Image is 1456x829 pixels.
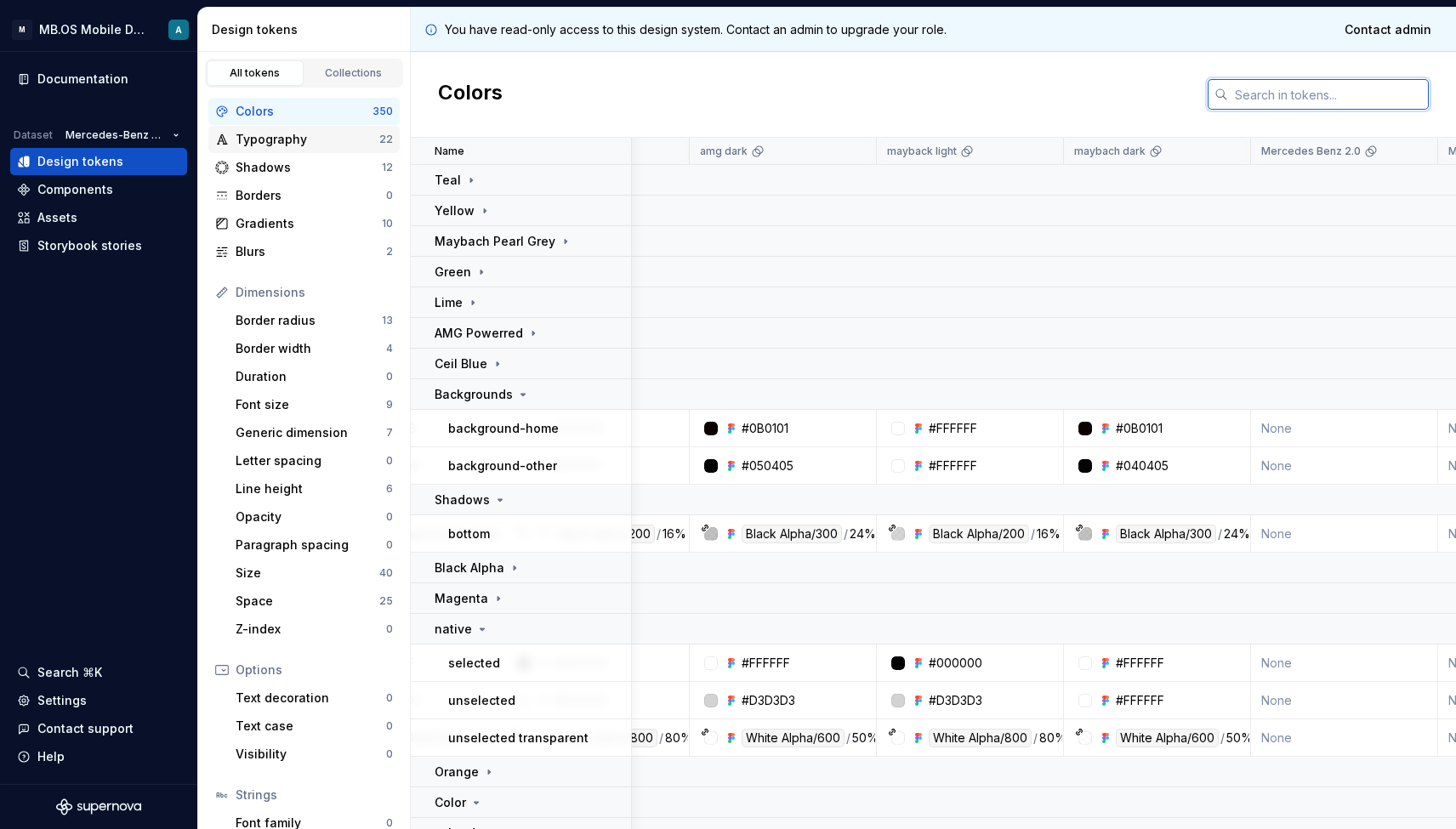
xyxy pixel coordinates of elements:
[382,314,393,327] div: 13
[229,616,400,643] a: Z-index0
[236,368,386,385] div: Duration
[379,133,393,146] div: 22
[65,128,166,142] span: Mercedes-Benz 2.0
[1261,145,1361,158] p: Mercedes Benz 2.0
[850,525,876,543] div: 24%
[1220,729,1225,747] div: /
[236,131,379,148] div: Typography
[929,420,977,437] div: #FFFFFF
[1037,525,1061,543] div: 16%
[58,123,187,147] button: Mercedes-Benz 2.0
[229,588,400,615] a: Space25
[435,294,463,311] p: Lime
[1116,525,1216,543] div: Black Alpha/300
[1251,644,1438,682] td: None
[448,655,500,672] p: selected
[386,342,393,355] div: 4
[213,66,298,80] div: All tokens
[373,105,393,118] div: 350
[435,386,513,403] p: Backgrounds
[236,187,386,204] div: Borders
[844,525,848,543] div: /
[386,510,393,524] div: 0
[208,210,400,237] a: Gradients10
[435,764,479,781] p: Orange
[236,537,386,554] div: Paragraph spacing
[236,621,386,638] div: Z-index
[175,23,182,37] div: A
[1116,729,1219,747] div: White Alpha/600
[236,396,386,413] div: Font size
[10,715,187,742] button: Contact support
[229,713,400,740] a: Text case0
[435,202,475,219] p: Yellow
[659,729,663,747] div: /
[1251,719,1438,757] td: None
[10,687,187,714] a: Settings
[10,659,187,686] button: Search ⌘K
[448,525,490,542] p: bottom
[10,65,187,93] a: Documentation
[382,217,393,230] div: 10
[236,243,386,260] div: Blurs
[448,420,559,437] p: background-home
[386,189,393,202] div: 0
[236,661,393,679] div: Options
[37,237,142,254] div: Storybook stories
[236,508,386,525] div: Opacity
[929,729,1032,747] div: White Alpha/800
[742,655,790,672] div: #FFFFFF
[37,153,123,170] div: Design tokens
[929,692,982,709] div: #D3D3D3
[236,690,386,707] div: Text decoration
[435,590,488,607] p: Magenta
[37,209,77,226] div: Assets
[1116,457,1169,474] div: #040405
[236,480,386,497] div: Line height
[236,718,386,735] div: Text case
[236,340,386,357] div: Border width
[1116,655,1164,672] div: #FFFFFF
[229,419,400,446] a: Generic dimension7
[1218,525,1222,543] div: /
[887,145,957,158] p: mayback light
[56,798,141,815] svg: Supernova Logo
[1251,515,1438,553] td: None
[386,691,393,705] div: 0
[10,176,187,203] a: Components
[208,238,400,265] a: Blurs2
[1228,79,1429,110] input: Search in tokens...
[229,363,400,390] a: Duration0
[1033,729,1038,747] div: /
[700,145,748,158] p: amg dark
[386,454,393,468] div: 0
[37,71,128,88] div: Documentation
[435,233,555,250] p: Maybach Pearl Grey
[435,325,523,342] p: AMG Powerred
[386,482,393,496] div: 6
[386,245,393,258] div: 2
[929,457,977,474] div: #FFFFFF
[742,692,795,709] div: #D3D3D3
[742,729,845,747] div: White Alpha/600
[229,741,400,768] a: Visibility0
[229,503,400,531] a: Opacity0
[448,692,515,709] p: unselected
[1226,729,1253,747] div: 50%
[229,391,400,418] a: Font size9
[208,182,400,209] a: Borders0
[665,729,692,747] div: 80%
[236,452,386,469] div: Letter spacing
[1031,525,1035,543] div: /
[236,312,382,329] div: Border radius
[1074,145,1146,158] p: maybach dark
[448,730,589,747] p: unselected transparent
[379,566,393,580] div: 40
[663,525,686,543] div: 16%
[229,447,400,474] a: Letter spacing0
[1116,692,1164,709] div: #FFFFFF
[435,491,490,508] p: Shadows
[435,145,464,158] p: Name
[229,307,400,334] a: Border radius13
[236,215,382,232] div: Gradients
